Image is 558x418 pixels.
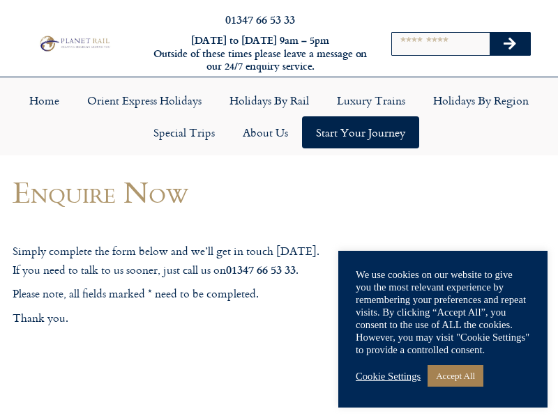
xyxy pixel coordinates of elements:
a: Accept All [428,365,483,387]
a: Holidays by Rail [216,84,323,116]
h6: [DATE] to [DATE] 9am – 5pm Outside of these times please leave a message on our 24/7 enquiry serv... [152,34,368,73]
p: Please note, all fields marked * need to be completed. [13,285,364,303]
h1: Enquire Now [13,176,364,208]
a: Cookie Settings [356,370,421,382]
a: Home [15,84,73,116]
p: Thank you. [13,309,364,327]
img: Planet Rail Train Holidays Logo [37,34,112,52]
p: Simply complete the form below and we’ll get in touch [DATE]. If you need to talk to us sooner, j... [13,242,364,279]
button: Search [490,33,530,55]
strong: 01347 66 53 33 [226,261,296,277]
a: 01347 66 53 33 [225,11,295,27]
a: Luxury Trains [323,84,419,116]
a: Orient Express Holidays [73,84,216,116]
a: Holidays by Region [419,84,543,116]
a: About Us [229,116,302,148]
a: Special Trips [139,116,229,148]
nav: Menu [7,84,551,148]
a: Start your Journey [302,116,419,148]
div: We use cookies on our website to give you the most relevant experience by remembering your prefer... [356,268,530,356]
